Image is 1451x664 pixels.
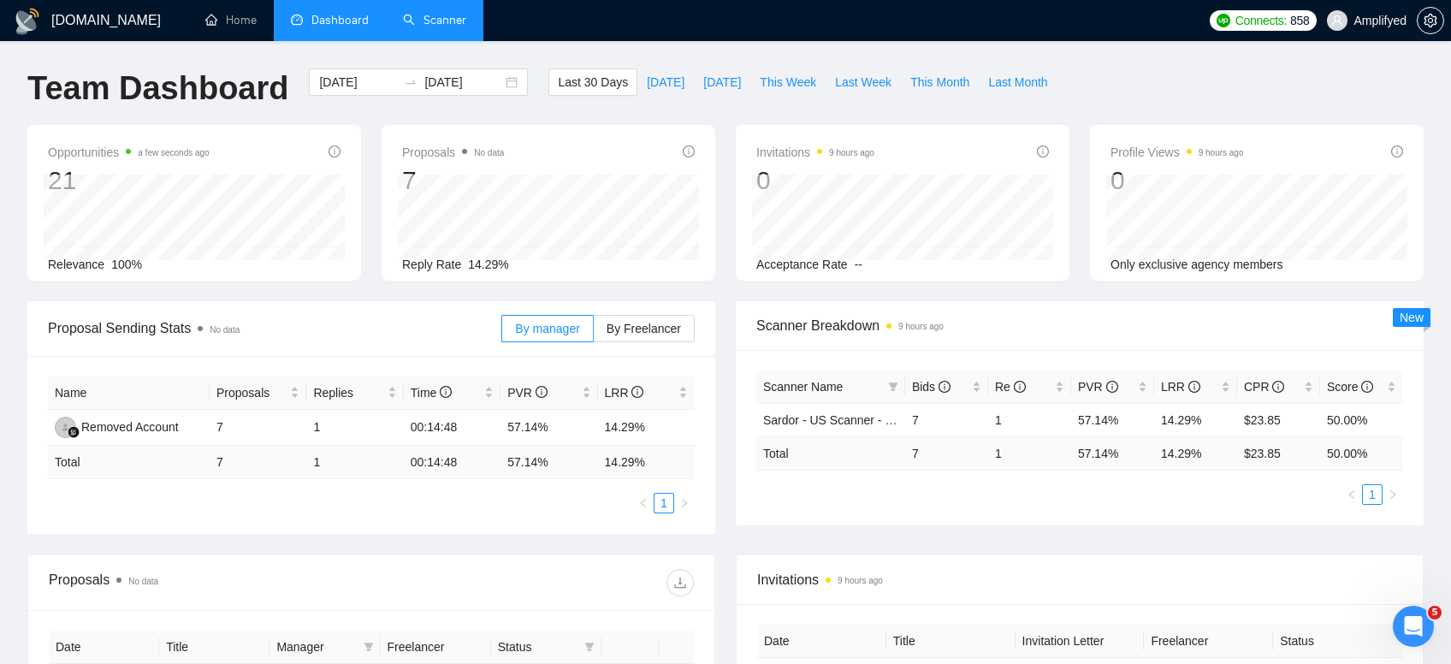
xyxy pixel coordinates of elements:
span: Time [411,386,452,400]
span: info-circle [683,145,695,157]
th: Replies [306,376,403,410]
span: Bids [912,380,951,394]
li: Previous Page [1341,484,1362,505]
span: dashboard [291,14,303,26]
span: setting [1418,14,1443,27]
span: PVR [1078,380,1118,394]
button: This Month [901,68,979,96]
td: 50.00 % [1320,436,1403,470]
div: 0 [756,164,874,197]
span: Only exclusive agency members [1110,258,1283,271]
li: Previous Page [633,493,654,513]
span: Replies [313,383,383,402]
th: Invitation Letter [1016,625,1145,658]
th: Name [48,376,210,410]
td: $23.85 [1237,403,1320,436]
span: No data [210,325,240,335]
td: 50.00% [1320,403,1403,436]
span: Score [1327,380,1373,394]
input: Start date [319,73,397,92]
td: $ 23.85 [1237,436,1320,470]
span: [DATE] [703,73,741,92]
span: [DATE] [647,73,684,92]
button: right [1383,484,1403,505]
iframe: Intercom live chat [1393,606,1434,647]
span: right [679,498,690,508]
div: Removed Account [81,418,179,436]
td: 57.14 % [500,446,597,479]
td: 14.29% [598,410,695,446]
span: LRR [1161,380,1200,394]
li: Next Page [1383,484,1403,505]
a: Sardor - US Scanner - Not boosted [763,413,950,427]
span: info-circle [440,386,452,398]
button: right [674,493,695,513]
td: 57.14% [500,410,597,446]
span: left [1347,489,1357,500]
span: Invitations [757,569,1402,590]
th: Date [49,631,159,664]
span: This Week [760,73,816,92]
span: info-circle [1188,381,1200,393]
td: 1 [306,446,403,479]
span: Manager [276,637,356,656]
span: filter [360,634,377,660]
span: 14.29% [468,258,508,271]
span: Connects: [1235,11,1287,30]
span: No data [128,577,158,586]
time: 9 hours ago [838,576,883,585]
span: Last Week [835,73,891,92]
td: 1 [988,403,1071,436]
a: 1 [1363,485,1382,504]
span: Proposals [216,383,287,402]
a: homeHome [205,13,257,27]
td: 7 [905,403,988,436]
span: filter [885,374,902,400]
span: Dashboard [311,13,369,27]
button: left [1341,484,1362,505]
span: Scanner Name [763,380,843,394]
button: Last 30 Days [548,68,637,96]
li: Next Page [674,493,695,513]
time: 9 hours ago [829,148,874,157]
span: info-circle [1106,381,1118,393]
span: download [667,576,693,590]
button: setting [1417,7,1444,34]
span: Relevance [48,258,104,271]
th: Status [1273,625,1402,658]
span: -- [855,258,862,271]
span: info-circle [536,386,548,398]
img: RA [55,417,76,438]
th: Freelancer [1144,625,1273,658]
button: This Week [750,68,826,96]
button: left [633,493,654,513]
img: gigradar-bm.png [68,426,80,438]
span: swap-right [404,75,418,89]
th: Manager [269,631,380,664]
th: Freelancer [381,631,491,664]
span: Scanner Breakdown [756,315,1403,336]
time: a few seconds ago [138,148,209,157]
td: 57.14 % [1071,436,1154,470]
button: [DATE] [637,68,694,96]
img: upwork-logo.png [1217,14,1230,27]
h1: Team Dashboard [27,68,288,109]
span: info-circle [939,381,951,393]
span: filter [364,642,374,652]
img: logo [14,8,41,35]
td: Total [756,436,905,470]
td: 7 [210,410,306,446]
div: 0 [1110,164,1244,197]
span: filter [584,642,595,652]
span: left [638,498,649,508]
td: Total [48,446,210,479]
td: 7 [905,436,988,470]
span: LRR [605,386,644,400]
th: Date [757,625,886,658]
input: End date [424,73,502,92]
span: info-circle [631,386,643,398]
a: searchScanner [403,13,466,27]
td: 14.29% [1154,403,1237,436]
span: By Freelancer [607,322,681,335]
span: user [1331,15,1343,27]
